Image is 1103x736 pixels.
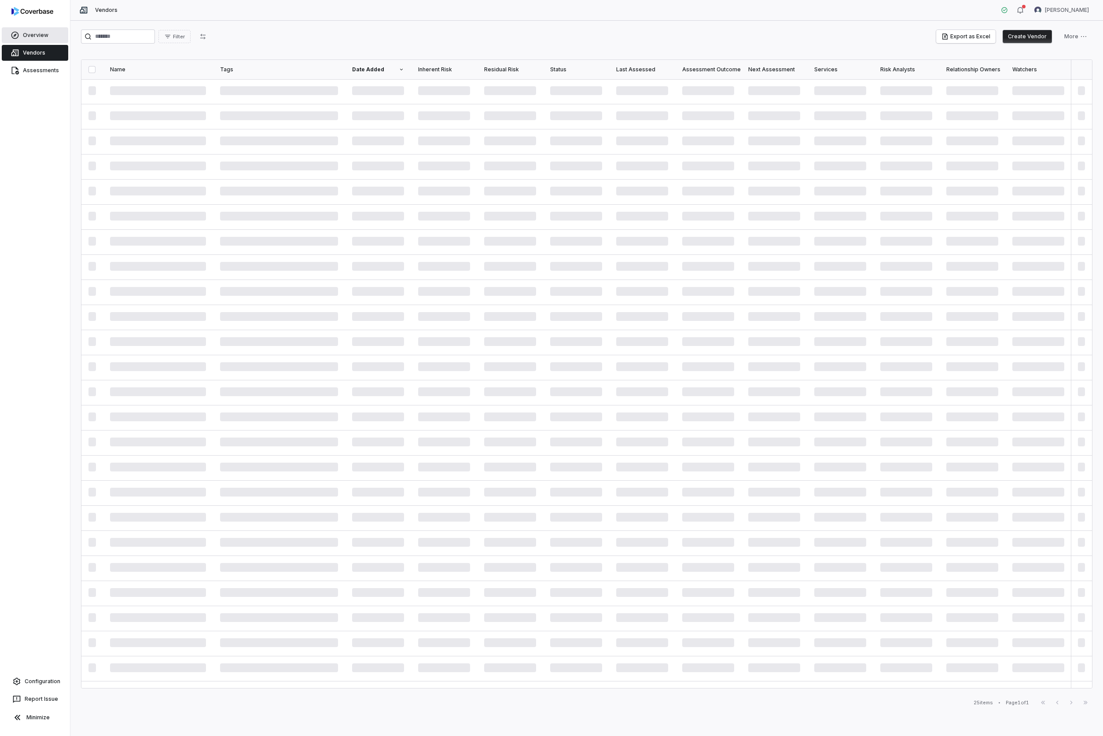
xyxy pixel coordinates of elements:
img: Neil Kelly avatar [1034,7,1041,14]
div: Relationship Owners [946,66,998,73]
div: Name [110,66,206,73]
a: Assessments [2,63,68,78]
div: Next Assessment [748,66,800,73]
div: Last Assessed [616,66,668,73]
div: Services [814,66,866,73]
div: Inherent Risk [418,66,470,73]
span: Filter [173,33,185,40]
div: 25 items [974,699,993,706]
button: Neil Kelly avatar[PERSON_NAME] [1029,4,1094,17]
img: logo-D7KZi-bG.svg [11,7,53,16]
div: Tags [220,66,338,73]
a: Overview [2,27,68,43]
div: Page 1 of 1 [1006,699,1029,706]
button: Report Issue [4,691,66,707]
div: Assessment Outcome [682,66,734,73]
a: Configuration [4,673,66,689]
div: Status [550,66,602,73]
span: [PERSON_NAME] [1045,7,1089,14]
div: Risk Analysts [880,66,932,73]
button: Filter [158,30,191,43]
button: Create Vendor [1003,30,1052,43]
span: Vendors [95,7,118,14]
button: More [1059,30,1092,43]
div: • [998,699,1000,706]
div: Residual Risk [484,66,536,73]
button: Export as Excel [936,30,996,43]
div: Date Added [352,66,404,73]
a: Vendors [2,45,68,61]
div: Watchers [1012,66,1064,73]
button: Minimize [4,709,66,726]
